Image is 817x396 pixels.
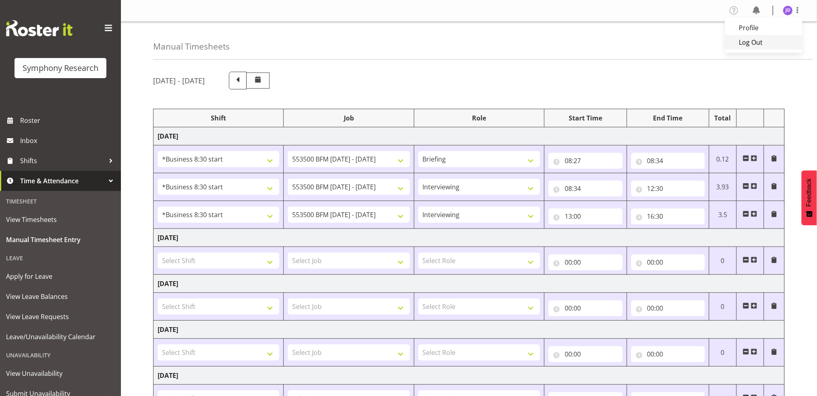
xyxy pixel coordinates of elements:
[631,208,705,224] input: Click to select...
[709,173,736,201] td: 3.93
[6,214,115,226] span: View Timesheets
[2,347,119,363] div: Unavailability
[6,367,115,379] span: View Unavailability
[6,311,115,323] span: View Leave Requests
[6,234,115,246] span: Manual Timesheet Entry
[2,327,119,347] a: Leave/Unavailability Calendar
[549,254,622,270] input: Click to select...
[549,208,622,224] input: Click to select...
[709,201,736,229] td: 3.5
[631,180,705,197] input: Click to select...
[2,230,119,250] a: Manual Timesheet Entry
[154,367,785,385] td: [DATE]
[2,209,119,230] a: View Timesheets
[20,135,117,147] span: Inbox
[631,300,705,316] input: Click to select...
[713,113,732,123] div: Total
[2,286,119,307] a: View Leave Balances
[709,145,736,173] td: 0.12
[631,153,705,169] input: Click to select...
[20,114,117,126] span: Roster
[2,193,119,209] div: Timesheet
[2,266,119,286] a: Apply for Leave
[725,35,802,50] a: Log Out
[418,113,540,123] div: Role
[549,153,622,169] input: Click to select...
[6,270,115,282] span: Apply for Leave
[802,170,817,225] button: Feedback - Show survey
[154,275,785,293] td: [DATE]
[2,363,119,384] a: View Unavailability
[2,307,119,327] a: View Leave Requests
[20,155,105,167] span: Shifts
[6,20,73,36] img: Rosterit website logo
[20,175,105,187] span: Time & Attendance
[631,113,705,123] div: End Time
[549,346,622,362] input: Click to select...
[631,254,705,270] input: Click to select...
[154,229,785,247] td: [DATE]
[709,339,736,367] td: 0
[549,300,622,316] input: Click to select...
[153,76,205,85] h5: [DATE] - [DATE]
[709,293,736,321] td: 0
[6,331,115,343] span: Leave/Unavailability Calendar
[288,113,410,123] div: Job
[725,21,802,35] a: Profile
[549,180,622,197] input: Click to select...
[153,42,230,51] h4: Manual Timesheets
[709,247,736,275] td: 0
[783,6,793,15] img: jennifer-donovan1879.jpg
[23,62,98,74] div: Symphony Research
[154,321,785,339] td: [DATE]
[6,290,115,303] span: View Leave Balances
[631,346,705,362] input: Click to select...
[154,127,785,145] td: [DATE]
[158,113,279,123] div: Shift
[2,250,119,266] div: Leave
[806,178,813,207] span: Feedback
[549,113,622,123] div: Start Time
